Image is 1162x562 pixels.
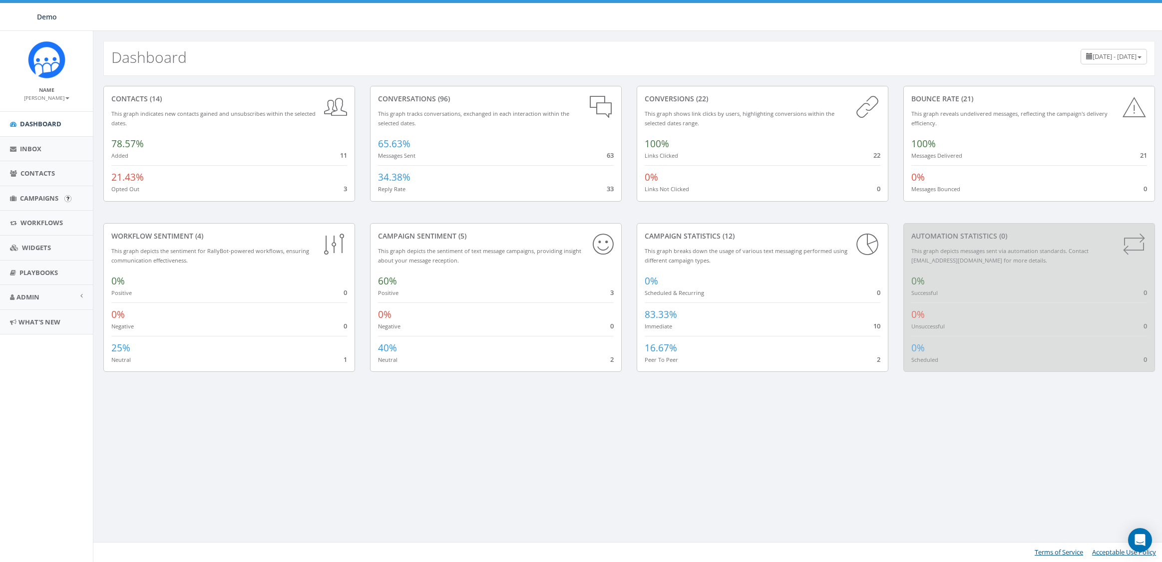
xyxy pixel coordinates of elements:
[378,356,397,363] small: Neutral
[18,317,60,326] span: What's New
[607,184,614,193] span: 33
[1092,548,1156,557] a: Acceptable Use Policy
[378,171,410,184] span: 34.38%
[16,292,39,301] span: Admin
[911,322,945,330] small: Unsuccessful
[20,169,55,178] span: Contacts
[877,184,880,193] span: 0
[645,247,847,264] small: This graph breaks down the usage of various text messaging performed using different campaign types.
[694,94,708,103] span: (22)
[645,94,880,104] div: conversions
[456,231,466,241] span: (5)
[20,194,58,203] span: Campaigns
[1140,151,1147,160] span: 21
[378,152,415,159] small: Messages Sent
[645,322,672,330] small: Immediate
[378,275,397,287] span: 60%
[911,289,938,296] small: Successful
[111,275,125,287] span: 0%
[24,93,69,102] a: [PERSON_NAME]
[911,94,1147,104] div: Bounce Rate
[111,152,128,159] small: Added
[378,185,405,193] small: Reply Rate
[22,243,51,252] span: Widgets
[344,355,347,364] span: 1
[111,110,316,127] small: This graph indicates new contacts gained and unsubscribes within the selected dates.
[378,247,581,264] small: This graph depicts the sentiment of text message campaigns, providing insight about your message ...
[378,341,397,354] span: 40%
[24,94,69,101] small: [PERSON_NAME]
[20,119,61,128] span: Dashboard
[64,195,71,202] input: Submit
[378,137,410,150] span: 65.63%
[344,288,347,297] span: 0
[111,94,347,104] div: contacts
[111,322,134,330] small: Negative
[193,231,203,241] span: (4)
[378,322,400,330] small: Negative
[645,341,677,354] span: 16.67%
[378,110,569,127] small: This graph tracks conversations, exchanged in each interaction within the selected dates.
[111,137,144,150] span: 78.57%
[645,308,677,321] span: 83.33%
[911,308,925,321] span: 0%
[721,231,735,241] span: (12)
[911,185,960,193] small: Messages Bounced
[37,12,57,21] span: Demo
[111,247,309,264] small: This graph depicts the sentiment for RallyBot-powered workflows, ensuring communication effective...
[111,185,139,193] small: Opted Out
[645,110,834,127] small: This graph shows link clicks by users, highlighting conversions within the selected dates range.
[1035,548,1083,557] a: Terms of Service
[911,247,1089,264] small: This graph depicts messages sent via automation standards. Contact [EMAIL_ADDRESS][DOMAIN_NAME] f...
[911,356,938,363] small: Scheduled
[378,289,398,296] small: Positive
[39,86,54,93] small: Name
[1144,355,1147,364] span: 0
[340,151,347,160] span: 11
[911,137,936,150] span: 100%
[911,110,1108,127] small: This graph reveals undelivered messages, reflecting the campaign's delivery efficiency.
[111,356,131,363] small: Neutral
[911,171,925,184] span: 0%
[378,231,614,241] div: Campaign Sentiment
[911,152,962,159] small: Messages Delivered
[1144,184,1147,193] span: 0
[873,321,880,330] span: 10
[111,289,132,296] small: Positive
[610,288,614,297] span: 3
[111,49,187,65] h2: Dashboard
[873,151,880,160] span: 22
[610,355,614,364] span: 2
[645,289,704,296] small: Scheduled & Recurring
[607,151,614,160] span: 63
[1144,321,1147,330] span: 0
[645,275,658,287] span: 0%
[1093,52,1137,61] span: [DATE] - [DATE]
[1128,528,1152,552] div: Open Intercom Messenger
[645,137,669,150] span: 100%
[911,341,925,354] span: 0%
[645,152,678,159] small: Links Clicked
[645,356,678,363] small: Peer To Peer
[1144,288,1147,297] span: 0
[19,268,58,277] span: Playbooks
[111,171,144,184] span: 21.43%
[997,231,1007,241] span: (0)
[20,218,63,227] span: Workflows
[344,184,347,193] span: 3
[877,288,880,297] span: 0
[959,94,973,103] span: (21)
[378,308,391,321] span: 0%
[344,321,347,330] span: 0
[436,94,450,103] span: (96)
[111,231,347,241] div: Workflow Sentiment
[378,94,614,104] div: conversations
[148,94,162,103] span: (14)
[877,355,880,364] span: 2
[645,231,880,241] div: Campaign Statistics
[111,308,125,321] span: 0%
[645,185,689,193] small: Links Not Clicked
[28,41,65,78] img: Icon_1.png
[111,341,130,354] span: 25%
[610,321,614,330] span: 0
